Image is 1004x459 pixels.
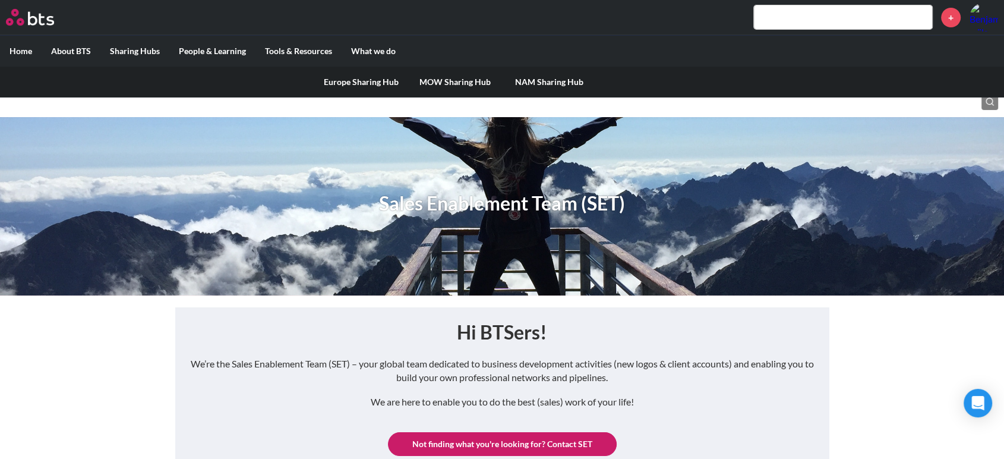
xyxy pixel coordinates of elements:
h1: Sales Enablement Team (SET) [379,190,625,217]
a: Not finding what you're looking for? Contact SET [388,432,617,456]
em: We’re the Sales Enablement Team (SET) – your global team dedicated to business development activi... [191,358,814,382]
img: Benjamin Wilcock [970,3,998,32]
a: Profile [970,3,998,32]
label: Sharing Hubs [100,36,169,67]
label: People & Learning [169,36,255,67]
label: What we do [342,36,405,67]
label: About BTS [42,36,100,67]
img: BTS Logo [6,9,54,26]
em: We are here to enable you to do the best (sales) work of your life! [371,396,634,407]
a: + [941,8,961,27]
h1: Hi BTSers! [187,319,817,346]
a: Go home [6,9,76,26]
div: Open Intercom Messenger [964,389,992,417]
label: Tools & Resources [255,36,342,67]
